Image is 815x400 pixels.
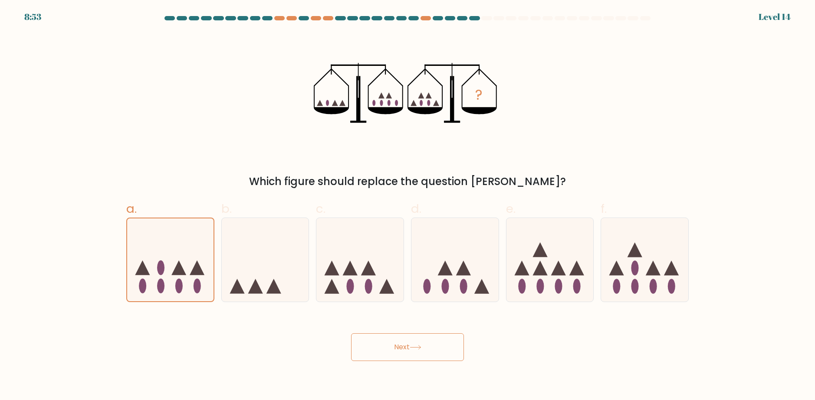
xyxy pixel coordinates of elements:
[506,200,516,217] span: e.
[759,10,791,23] div: Level 14
[24,10,41,23] div: 8:53
[476,85,483,105] tspan: ?
[316,200,325,217] span: c.
[131,174,684,189] div: Which figure should replace the question [PERSON_NAME]?
[221,200,232,217] span: b.
[126,200,137,217] span: a.
[351,333,464,361] button: Next
[411,200,421,217] span: d.
[601,200,607,217] span: f.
